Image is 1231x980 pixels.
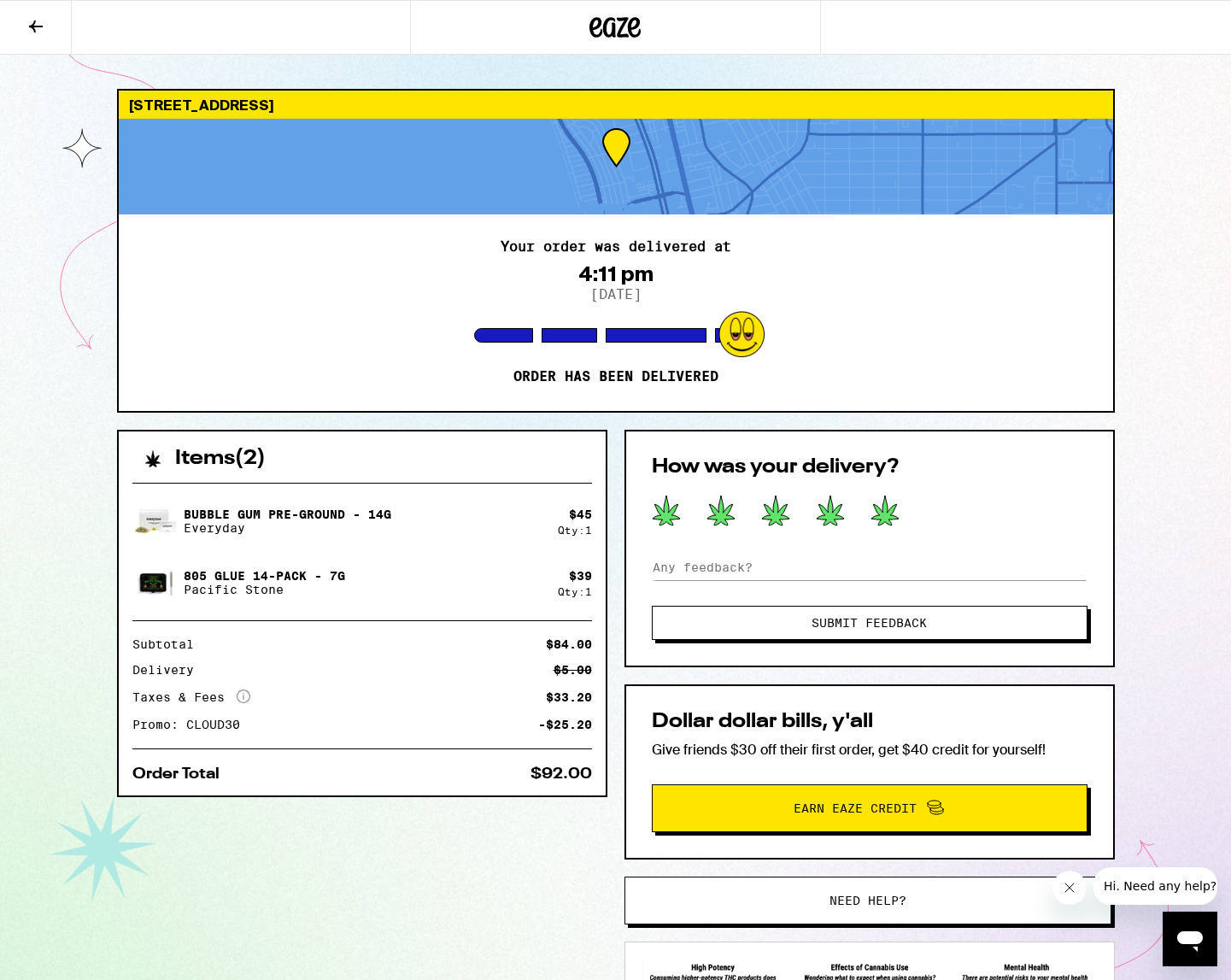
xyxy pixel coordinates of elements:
div: $ 39 [569,569,592,583]
div: $33.20 [546,691,592,703]
input: Any feedback? [652,555,1087,580]
button: Need help? [624,877,1111,924]
h2: Dollar dollar bills, y'all [652,712,1087,732]
div: 4:11 pm [578,262,654,286]
div: [STREET_ADDRESS] [119,91,1113,119]
iframe: Button to launch messaging window [1163,912,1217,966]
p: 805 Glue 14-Pack - 7g [184,569,345,583]
button: Earn Eaze Credit [652,784,1087,832]
p: Pacific Stone [184,583,345,596]
iframe: Message from company [1093,867,1217,905]
div: $92.00 [531,766,592,782]
h2: Your order was delivered at [501,240,731,254]
p: Bubble Gum Pre-Ground - 14g [184,508,391,521]
img: 805 Glue 14-Pack - 7g [132,559,180,607]
div: Order Total [132,766,232,782]
img: Bubble Gum Pre-Ground - 14g [132,497,180,545]
div: Promo: CLOUD30 [132,719,252,731]
span: Submit Feedback [812,617,927,629]
iframe: Close message [1052,871,1087,905]
h2: How was your delivery? [652,457,1087,478]
div: $5.00 [554,664,592,676]
button: Submit Feedback [652,606,1087,640]
p: Everyday [184,521,391,535]
div: Subtotal [132,638,206,650]
div: Delivery [132,664,206,676]
div: Qty: 1 [558,586,592,597]
span: Need help? [829,895,906,907]
div: $84.00 [546,638,592,650]
div: Taxes & Fees [132,690,250,705]
span: Earn Eaze Credit [794,802,917,814]
p: Give friends $30 off their first order, get $40 credit for yourself! [652,741,1087,759]
h2: Items ( 2 ) [175,449,266,469]
div: Qty: 1 [558,525,592,536]
p: [DATE] [590,286,642,302]
div: -$25.20 [538,719,592,731]
p: Order has been delivered [513,368,718,385]
div: $ 45 [569,508,592,521]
